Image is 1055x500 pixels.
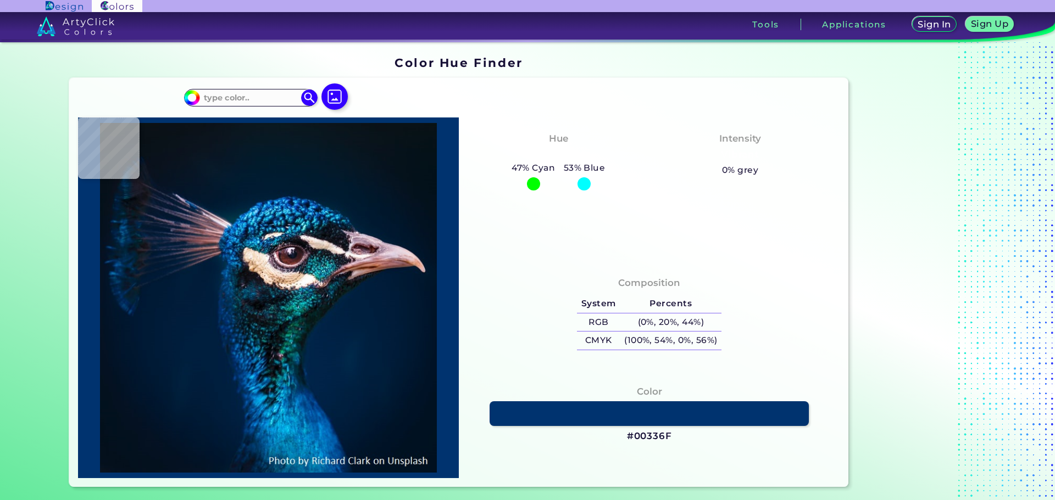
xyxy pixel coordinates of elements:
img: icon picture [321,83,348,110]
h3: Cyan-Blue [527,148,590,161]
h3: Vibrant [717,148,764,161]
h5: Percents [620,295,721,313]
h5: 0% grey [722,163,758,177]
h5: 53% Blue [559,161,609,175]
h1: Color Hue Finder [395,54,523,71]
input: type color.. [199,90,302,105]
h5: CMYK [577,332,620,350]
h5: Sign In [918,20,952,29]
img: icon search [301,89,318,106]
h5: System [577,295,620,313]
img: img_pavlin.jpg [84,123,453,473]
h3: #00336F [627,430,672,443]
h4: Color [637,384,662,400]
h5: (0%, 20%, 44%) [620,313,721,332]
h5: Sign Up [970,19,1009,29]
a: Sign Up [965,16,1014,32]
h5: 47% Cyan [508,161,559,175]
h3: Tools [752,20,779,29]
h4: Composition [618,275,680,291]
img: logo_artyclick_colors_white.svg [37,16,114,36]
h3: Applications [822,20,886,29]
h4: Hue [549,131,568,147]
img: ArtyClick Design logo [46,1,82,12]
a: Sign In [912,16,957,32]
h5: RGB [577,313,620,332]
h4: Intensity [719,131,761,147]
h5: (100%, 54%, 0%, 56%) [620,332,721,350]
